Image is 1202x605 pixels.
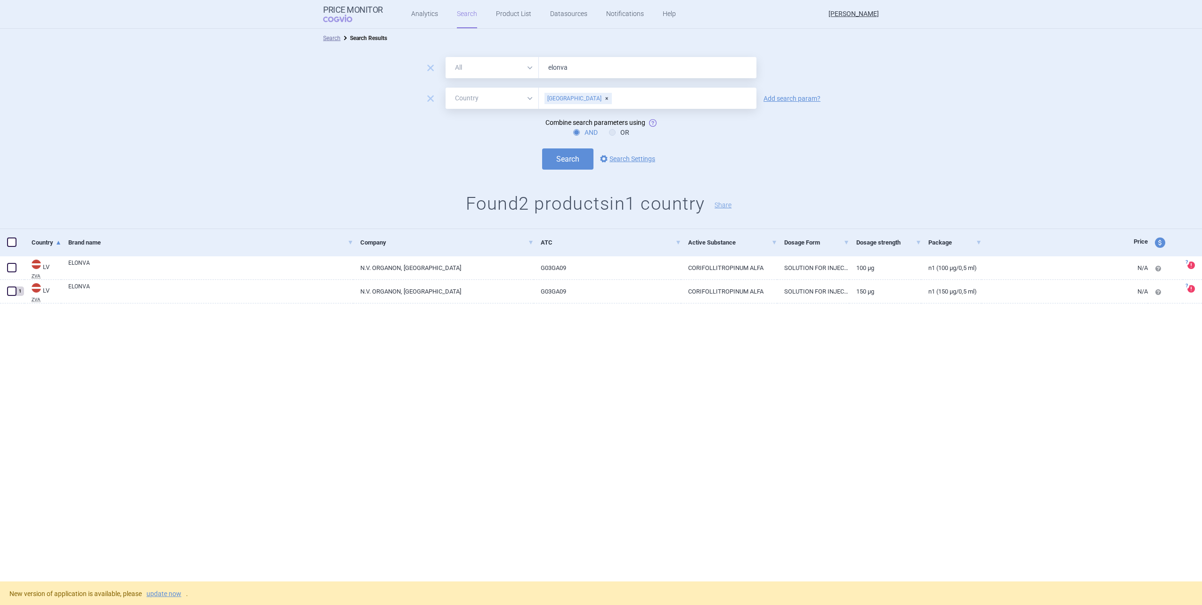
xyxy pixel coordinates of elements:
a: N/A [982,280,1148,303]
strong: Search Results [350,35,387,41]
a: G03GA09 [534,256,682,279]
a: SOLUTION FOR INJECTION [777,256,849,279]
span: Combine search parameters using [545,119,645,126]
a: Add search param? [763,95,820,102]
span: ? [1184,260,1189,265]
img: Latvia [32,283,41,293]
a: Price MonitorCOGVIO [323,5,383,23]
a: N/A [982,256,1148,279]
a: Search [323,35,341,41]
a: CORIFOLLITROPINUM ALFA [681,256,777,279]
img: Latvia [32,260,41,269]
a: ? [1187,262,1199,269]
a: Dosage Form [784,231,849,254]
a: N1 (100 µg/0,5 ml) [921,256,982,279]
label: AND [573,128,598,137]
a: Company [360,231,534,254]
a: Dosage strength [856,231,921,254]
a: ELONVA [68,282,353,299]
label: OR [609,128,629,137]
span: ? [1184,283,1189,289]
a: 150 µg [849,280,921,303]
a: update now [146,590,181,597]
a: N.V. ORGANON, [GEOGRAPHIC_DATA] [353,280,534,303]
a: Active Substance [688,231,777,254]
button: Share [715,202,731,208]
li: Search Results [341,33,387,43]
a: N1 (150 µg/0,5 ml) [921,280,982,303]
span: New version of application is available, please . [9,590,188,597]
a: LVLVZVA [24,282,61,302]
a: ? [1187,285,1199,293]
a: ELONVA [68,259,353,276]
a: ATC [541,231,682,254]
a: N.V. ORGANON, [GEOGRAPHIC_DATA] [353,256,534,279]
a: Package [928,231,982,254]
span: Price [1134,238,1148,245]
a: G03GA09 [534,280,682,303]
strong: Price Monitor [323,5,383,15]
a: SOLUTION FOR INJECTION [777,280,849,303]
abbr: ZVA — Online database developed by State Agency of Medicines Republic of Latvia. [32,274,61,278]
button: Search [542,148,593,170]
a: CORIFOLLITROPINUM ALFA [681,280,777,303]
span: COGVIO [323,15,365,22]
a: LVLVZVA [24,259,61,278]
a: Brand name [68,231,353,254]
a: Search Settings [598,153,655,164]
li: Search [323,33,341,43]
a: Country [32,231,61,254]
a: 100 µg [849,256,921,279]
abbr: ZVA — Online database developed by State Agency of Medicines Republic of Latvia. [32,297,61,302]
div: 1 [16,286,24,296]
div: [GEOGRAPHIC_DATA] [544,93,612,104]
